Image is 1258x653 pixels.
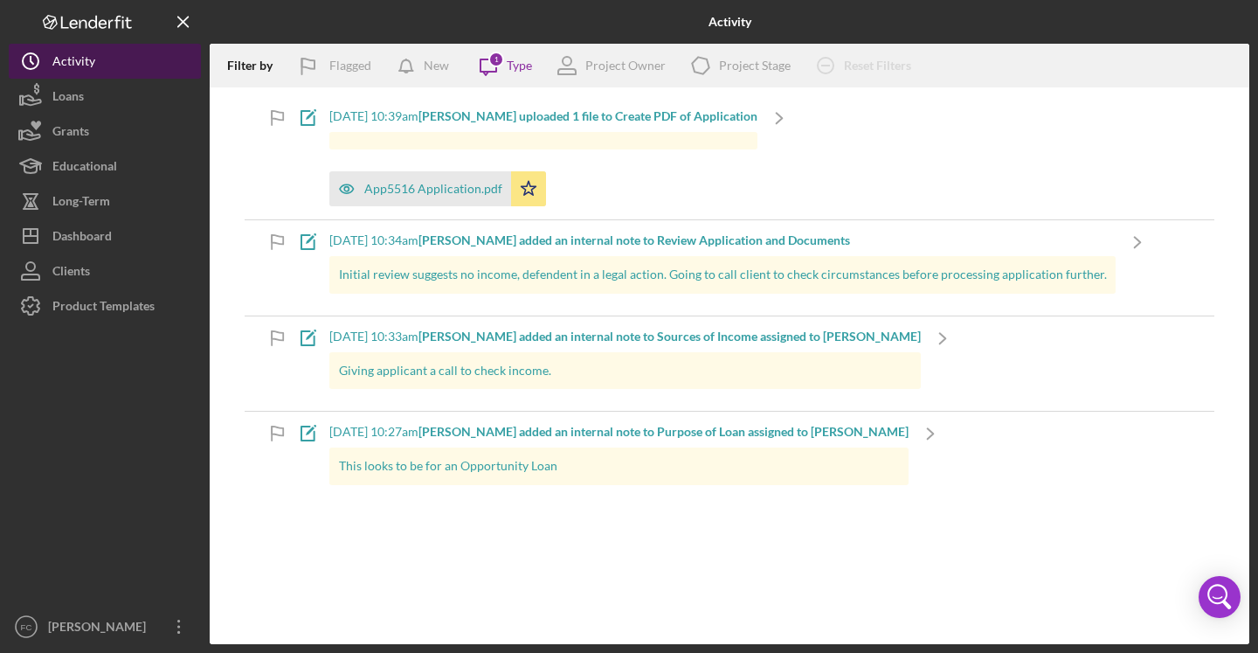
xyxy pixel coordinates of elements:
div: [DATE] 10:33am [329,330,921,344]
a: [DATE] 10:39am[PERSON_NAME] uploaded 1 file to Create PDF of ApplicationApp5516 Application.pdf [286,96,801,219]
div: Type [507,59,532,73]
div: Loans [52,79,84,118]
div: 1 [488,52,504,67]
div: Activity [52,44,95,83]
button: Loans [9,79,201,114]
text: FC [21,622,32,632]
div: [DATE] 10:34am [329,233,1116,247]
div: Dashboard [52,219,112,258]
div: Filter by [227,59,286,73]
div: Long-Term [52,184,110,223]
button: Long-Term [9,184,201,219]
a: [DATE] 10:34am[PERSON_NAME] added an internal note to Review Application and DocumentsInitial rev... [286,220,1159,315]
div: New [424,48,449,83]
button: Activity [9,44,201,79]
p: Initial review suggests no income, defendent in a legal action. Going to call client to check cir... [339,265,1107,284]
button: App5516 Application.pdf [329,171,546,206]
div: Project Owner [585,59,666,73]
a: [DATE] 10:27am[PERSON_NAME] added an internal note to Purpose of Loan assigned to [PERSON_NAME]Th... [286,412,952,506]
button: Educational [9,149,201,184]
button: FC[PERSON_NAME] [9,609,201,644]
b: [PERSON_NAME] added an internal note to Sources of Income assigned to [PERSON_NAME] [418,329,921,344]
button: Reset Filters [804,48,929,83]
button: New [389,48,467,83]
div: [DATE] 10:27am [329,425,909,439]
div: [DATE] 10:39am [329,109,757,123]
div: Grants [52,114,89,153]
div: Product Templates [52,288,155,328]
a: [DATE] 10:33am[PERSON_NAME] added an internal note to Sources of Income assigned to [PERSON_NAME]... [286,316,964,411]
div: Reset Filters [844,48,911,83]
b: [PERSON_NAME] uploaded 1 file to Create PDF of Application [418,108,757,123]
b: [PERSON_NAME] added an internal note to Purpose of Loan assigned to [PERSON_NAME] [418,424,909,439]
button: Dashboard [9,219,201,254]
div: Open Intercom Messenger [1199,576,1241,618]
div: Educational [52,149,117,188]
button: Product Templates [9,288,201,323]
b: [PERSON_NAME] added an internal note to Review Application and Documents [418,233,850,247]
div: [PERSON_NAME] [44,609,157,649]
div: App5516 Application.pdf [364,182,502,196]
b: Activity [708,15,751,29]
p: This looks to be for an Opportunity Loan [339,456,900,476]
div: Flagged [329,48,371,83]
div: Clients [52,254,90,293]
button: Flagged [286,48,389,83]
button: Grants [9,114,201,149]
div: Project Stage [719,59,791,73]
button: Clients [9,254,201,288]
p: Giving applicant a call to check income. [339,361,912,380]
